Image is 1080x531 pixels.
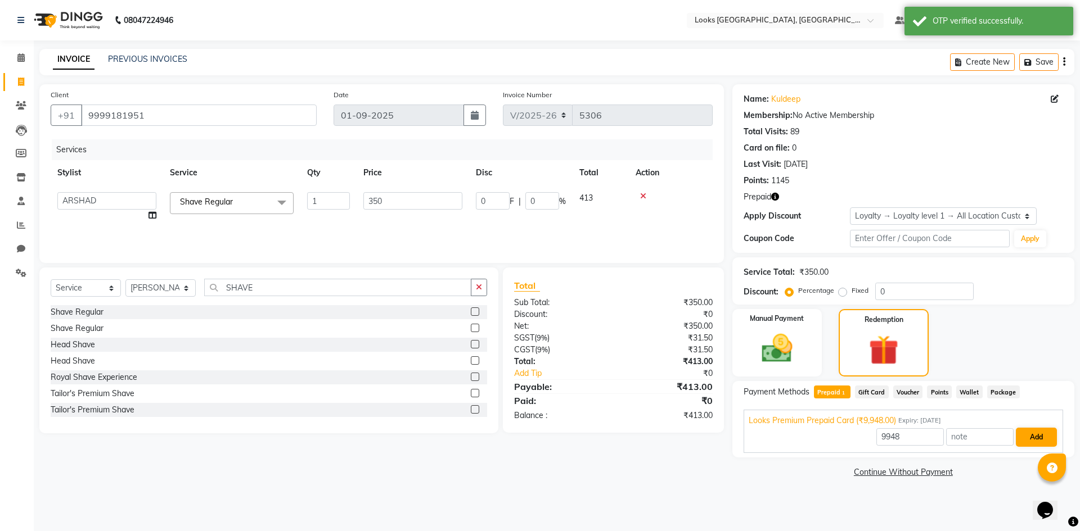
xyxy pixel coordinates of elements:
[735,466,1072,478] a: Continue Without Payment
[1016,428,1057,447] button: Add
[613,332,721,344] div: ₹31.50
[506,332,613,344] div: ( )
[51,105,82,126] button: +91
[163,160,300,185] th: Service
[744,110,1063,121] div: No Active Membership
[51,306,103,318] div: Shave Regular
[204,279,471,296] input: Search or Scan
[859,332,908,369] img: _gift.svg
[814,385,850,398] span: Prepaid
[51,160,163,185] th: Stylist
[799,266,829,278] div: ₹350.00
[850,230,1010,247] input: Enter Offer / Coupon Code
[506,308,613,320] div: Discount:
[514,333,534,343] span: SGST
[1019,53,1059,71] button: Save
[613,320,721,332] div: ₹350.00
[840,390,847,397] span: 1
[956,385,983,398] span: Wallet
[124,4,173,36] b: 08047224946
[613,308,721,320] div: ₹0
[792,142,796,154] div: 0
[744,110,793,121] div: Membership:
[300,160,357,185] th: Qty
[744,210,850,222] div: Apply Discount
[613,344,721,356] div: ₹31.50
[334,90,349,100] label: Date
[510,196,514,207] span: F
[744,126,788,138] div: Total Visits:
[613,394,721,407] div: ₹0
[1014,230,1046,247] button: Apply
[51,90,69,100] label: Client
[950,53,1015,71] button: Create New
[51,371,137,383] div: Royal Shave Experience
[744,233,850,244] div: Coupon Code
[629,160,713,185] th: Action
[81,105,317,126] input: Search by Name/Mobile/Email/Code
[506,356,613,367] div: Total:
[752,330,803,366] img: _cash.svg
[51,323,103,334] div: Shave Regular
[506,380,613,393] div: Payable:
[52,139,721,160] div: Services
[933,15,1065,27] div: OTP verified successfully.
[790,126,799,138] div: 89
[749,415,896,426] span: Looks Premium Prepaid Card (₹9,948.00)
[506,344,613,356] div: ( )
[51,404,134,416] div: Tailor's Premium Shave
[946,428,1014,446] input: note
[784,158,808,170] div: [DATE]
[1033,486,1069,520] iframe: chat widget
[613,297,721,308] div: ₹350.00
[514,344,535,355] span: CGST
[927,385,952,398] span: Points
[53,49,94,70] a: INVOICE
[613,356,721,367] div: ₹413.00
[750,314,804,324] label: Manual Payment
[519,196,521,207] span: |
[744,191,771,203] span: Prepaid
[744,286,778,298] div: Discount:
[233,197,238,207] a: x
[744,175,769,187] div: Points:
[771,175,789,187] div: 1145
[852,285,868,296] label: Fixed
[469,160,573,185] th: Disc
[744,93,769,105] div: Name:
[579,193,593,203] span: 413
[51,339,95,351] div: Head Shave
[51,388,134,400] div: Tailor's Premium Shave
[506,297,613,308] div: Sub Total:
[108,54,187,64] a: PREVIOUS INVOICES
[613,410,721,421] div: ₹413.00
[744,386,809,398] span: Payment Methods
[51,355,95,367] div: Head Shave
[855,385,889,398] span: Gift Card
[503,90,552,100] label: Invoice Number
[631,367,721,379] div: ₹0
[865,315,903,325] label: Redemption
[876,428,944,446] input: Amount
[29,4,106,36] img: logo
[744,266,795,278] div: Service Total:
[514,280,540,292] span: Total
[893,385,923,398] span: Voucher
[506,394,613,407] div: Paid:
[987,385,1020,398] span: Package
[357,160,469,185] th: Price
[771,93,800,105] a: Kuldeep
[506,320,613,332] div: Net:
[798,285,834,296] label: Percentage
[573,160,629,185] th: Total
[537,333,547,342] span: 9%
[898,416,941,425] span: Expiry: [DATE]
[744,158,781,170] div: Last Visit:
[537,345,548,354] span: 9%
[559,196,566,207] span: %
[613,380,721,393] div: ₹413.00
[506,367,631,379] a: Add Tip
[744,142,790,154] div: Card on file:
[506,410,613,421] div: Balance :
[180,197,233,207] span: Shave Regular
